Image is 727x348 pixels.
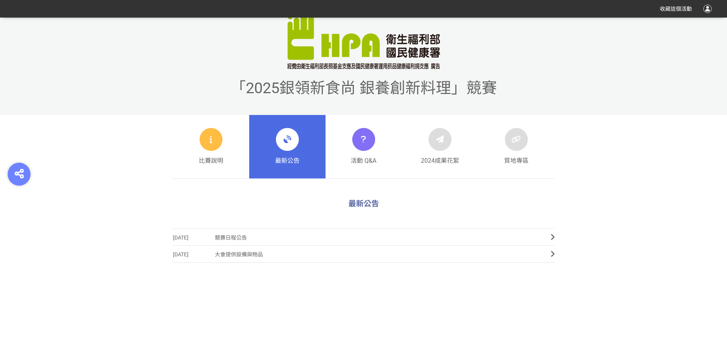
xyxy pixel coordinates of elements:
a: 活動 Q&A [326,115,402,178]
span: [DATE] [173,246,215,263]
a: 「2025銀領新食尚 銀養創新料理」競賽 [231,90,497,94]
span: 「2025銀領新食尚 銀養創新料理」競賽 [231,79,497,97]
span: 活動 Q&A [351,156,376,165]
a: 2024成果花絮 [402,115,478,178]
span: 大會提供設備與物品 [215,246,539,263]
span: 競賽日程公告 [215,229,539,246]
span: 收藏這個活動 [660,6,692,12]
span: 最新公告 [275,156,300,165]
a: 比賽說明 [173,115,249,178]
span: [DATE] [173,229,215,246]
span: 2024成果花絮 [421,156,459,165]
a: [DATE]競賽日程公告 [173,228,555,246]
span: 比賽說明 [199,156,223,165]
img: 「2025銀領新食尚 銀養創新料理」競賽 [287,4,440,69]
span: 質地專區 [504,156,529,165]
a: [DATE]大會提供設備與物品 [173,246,555,263]
a: 質地專區 [478,115,555,178]
span: 最新公告 [348,199,379,208]
a: 最新公告 [249,115,326,178]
